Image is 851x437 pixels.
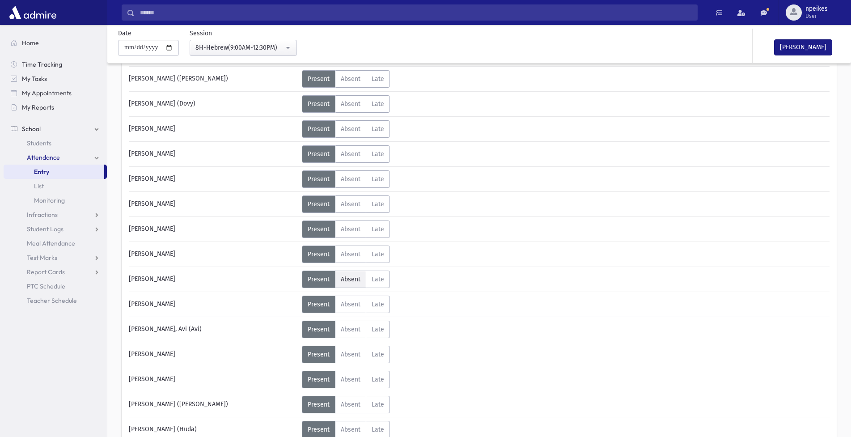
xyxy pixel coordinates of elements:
a: Attendance [4,150,107,165]
div: AttTypes [302,195,390,213]
div: [PERSON_NAME] ([PERSON_NAME]) [124,70,302,88]
a: Report Cards [4,265,107,279]
label: Date [118,29,131,38]
a: Time Tracking [4,57,107,72]
span: Absent [341,326,360,333]
div: AttTypes [302,396,390,413]
a: My Reports [4,100,107,115]
span: Absent [341,200,360,208]
span: Late [372,276,384,283]
span: Monitoring [34,196,65,204]
span: My Appointments [22,89,72,97]
div: AttTypes [302,346,390,363]
span: Absent [341,100,360,108]
div: AttTypes [302,246,390,263]
span: Present [308,276,330,283]
a: List [4,179,107,193]
span: My Reports [22,103,54,111]
div: [PERSON_NAME] (Dovy) [124,95,302,113]
input: Search [135,4,697,21]
span: Students [27,139,51,147]
div: 8H-Hebrew(9:00AM-12:30PM) [195,43,284,52]
span: List [34,182,44,190]
span: Present [308,351,330,358]
span: Absent [341,250,360,258]
div: [PERSON_NAME], Avi (Avi) [124,321,302,338]
div: [PERSON_NAME] [124,221,302,238]
div: [PERSON_NAME] [124,246,302,263]
span: Late [372,426,384,433]
span: Present [308,150,330,158]
div: AttTypes [302,120,390,138]
button: 8H-Hebrew(9:00AM-12:30PM) [190,40,297,56]
span: Late [372,150,384,158]
span: Late [372,200,384,208]
div: [PERSON_NAME] [124,296,302,313]
a: Students [4,136,107,150]
span: Meal Attendance [27,239,75,247]
span: Absent [341,75,360,83]
span: Late [372,100,384,108]
span: Absent [341,401,360,408]
div: AttTypes [302,70,390,88]
span: Present [308,401,330,408]
div: [PERSON_NAME] [124,271,302,288]
span: Late [372,326,384,333]
div: [PERSON_NAME] [124,120,302,138]
div: AttTypes [302,221,390,238]
a: My Tasks [4,72,107,86]
span: Late [372,250,384,258]
span: Absent [341,276,360,283]
span: Present [308,376,330,383]
span: Late [372,175,384,183]
div: [PERSON_NAME] [124,371,302,388]
span: PTC Schedule [27,282,65,290]
span: Late [372,75,384,83]
span: Present [308,75,330,83]
span: Absent [341,175,360,183]
div: AttTypes [302,321,390,338]
button: [PERSON_NAME] [774,39,832,55]
span: Absent [341,301,360,308]
span: Present [308,125,330,133]
a: Home [4,36,107,50]
span: Late [372,225,384,233]
span: Infractions [27,211,58,219]
span: npeikes [805,5,828,13]
span: Test Marks [27,254,57,262]
span: Report Cards [27,268,65,276]
div: [PERSON_NAME] [124,346,302,363]
div: [PERSON_NAME] [124,145,302,163]
span: Present [308,175,330,183]
a: Monitoring [4,193,107,208]
span: Present [308,250,330,258]
span: Attendance [27,153,60,161]
span: Teacher Schedule [27,297,77,305]
span: Student Logs [27,225,64,233]
div: AttTypes [302,170,390,188]
span: Absent [341,426,360,433]
span: Late [372,351,384,358]
span: Absent [341,225,360,233]
div: AttTypes [302,145,390,163]
a: Entry [4,165,104,179]
span: Entry [34,168,49,176]
div: AttTypes [302,271,390,288]
span: Absent [341,150,360,158]
a: Meal Attendance [4,236,107,250]
span: Home [22,39,39,47]
span: Present [308,426,330,433]
span: Late [372,301,384,308]
span: User [805,13,828,20]
label: Session [190,29,212,38]
div: [PERSON_NAME] [124,170,302,188]
div: [PERSON_NAME] [124,195,302,213]
span: My Tasks [22,75,47,83]
span: Present [308,225,330,233]
span: Present [308,301,330,308]
span: Absent [341,351,360,358]
img: AdmirePro [7,4,59,21]
div: AttTypes [302,95,390,113]
div: AttTypes [302,296,390,313]
span: Absent [341,125,360,133]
